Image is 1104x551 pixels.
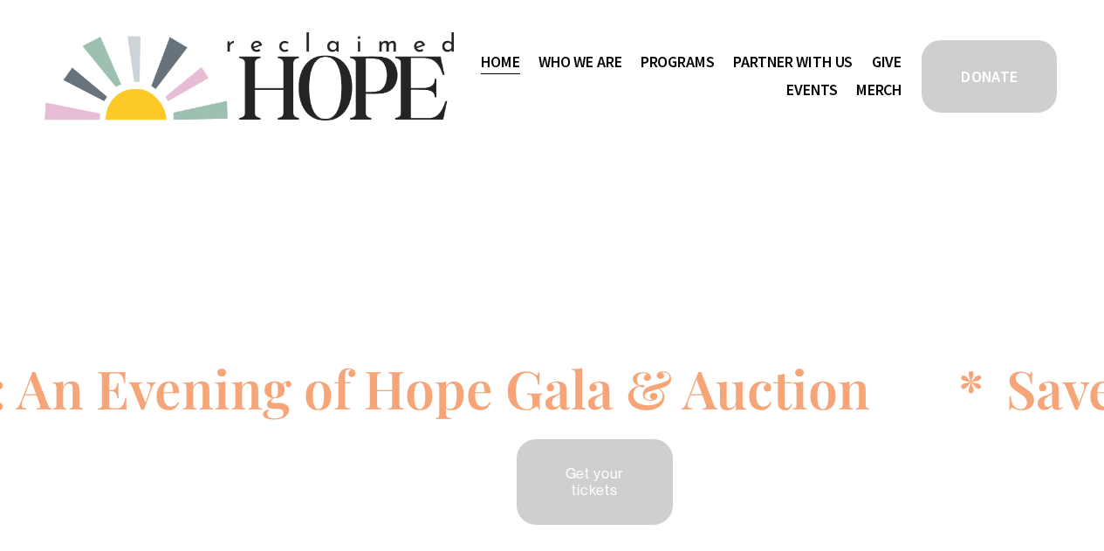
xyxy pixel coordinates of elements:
a: Get your tickets [514,437,675,527]
a: Home [481,48,519,76]
a: folder dropdown [733,48,853,76]
a: Merch [856,76,902,104]
a: folder dropdown [641,48,715,76]
a: folder dropdown [538,48,621,76]
a: Give [872,48,902,76]
span: Partner With Us [733,50,853,75]
img: Reclaimed Hope Initiative [45,32,454,121]
span: Programs [641,50,715,75]
span: Who We Are [538,50,621,75]
a: Events [786,76,837,104]
a: DONATE [919,38,1059,115]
